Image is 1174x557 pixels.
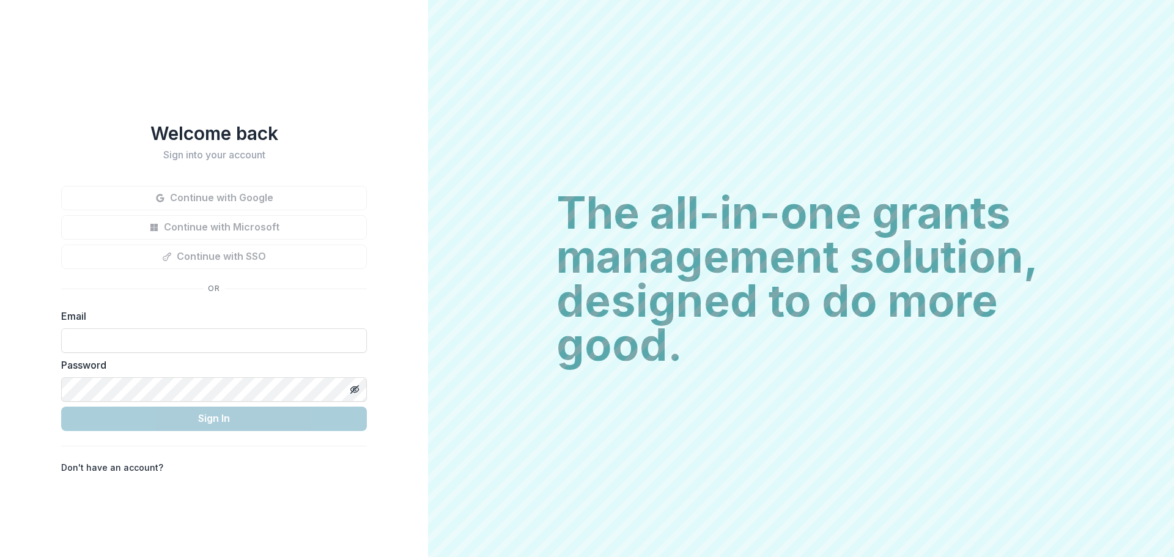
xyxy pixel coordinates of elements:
[61,149,367,161] h2: Sign into your account
[61,309,360,323] label: Email
[61,122,367,144] h1: Welcome back
[61,407,367,431] button: Sign In
[61,461,163,474] p: Don't have an account?
[61,245,367,269] button: Continue with SSO
[61,186,367,210] button: Continue with Google
[61,358,360,372] label: Password
[345,380,364,399] button: Toggle password visibility
[61,215,367,240] button: Continue with Microsoft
